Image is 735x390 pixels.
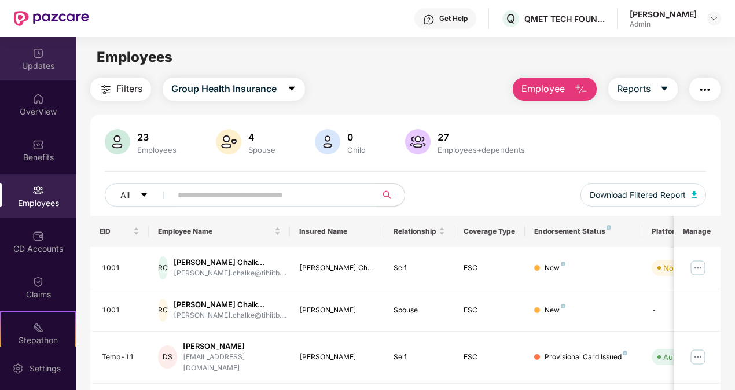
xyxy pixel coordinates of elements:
div: Employees+dependents [435,145,527,154]
div: Temp-11 [102,352,140,363]
img: svg+xml;base64,PHN2ZyB4bWxucz0iaHR0cDovL3d3dy53My5vcmcvMjAwMC9zdmciIHhtbG5zOnhsaW5rPSJodHRwOi8vd3... [405,129,431,154]
td: - [642,289,725,332]
div: Spouse [394,305,446,316]
img: svg+xml;base64,PHN2ZyB4bWxucz0iaHR0cDovL3d3dy53My5vcmcvMjAwMC9zdmciIHdpZHRoPSI4IiBoZWlnaHQ9IjgiIH... [561,304,565,308]
th: Insured Name [290,216,384,247]
button: Employee [513,78,597,101]
div: Provisional Card Issued [545,352,627,363]
span: All [120,189,130,201]
div: [PERSON_NAME] Chalk... [174,257,286,268]
div: [PERSON_NAME] [299,352,375,363]
img: svg+xml;base64,PHN2ZyBpZD0iRW1wbG95ZWVzIiB4bWxucz0iaHR0cDovL3d3dy53My5vcmcvMjAwMC9zdmciIHdpZHRoPS... [32,185,44,196]
span: Download Filtered Report [590,189,686,201]
div: Employees [135,145,179,154]
span: caret-down [140,191,148,200]
div: [EMAIL_ADDRESS][DOMAIN_NAME] [183,352,281,374]
img: svg+xml;base64,PHN2ZyB4bWxucz0iaHR0cDovL3d3dy53My5vcmcvMjAwMC9zdmciIHdpZHRoPSIyNCIgaGVpZ2h0PSIyNC... [698,83,712,97]
img: manageButton [689,348,707,366]
div: QMET TECH FOUNDATION [524,13,605,24]
span: caret-down [287,84,296,94]
div: Self [394,352,446,363]
img: New Pazcare Logo [14,11,89,26]
img: svg+xml;base64,PHN2ZyB4bWxucz0iaHR0cDovL3d3dy53My5vcmcvMjAwMC9zdmciIHdpZHRoPSIyMSIgaGVpZ2h0PSIyMC... [32,322,44,333]
span: Group Health Insurance [171,82,277,96]
div: Get Help [439,14,468,23]
div: Endorsement Status [534,227,633,236]
div: Stepathon [1,334,75,346]
span: Employee [521,82,565,96]
img: svg+xml;base64,PHN2ZyBpZD0iVXBkYXRlZCIgeG1sbnM9Imh0dHA6Ly93d3cudzMub3JnLzIwMDAvc3ZnIiB3aWR0aD0iMj... [32,47,44,59]
button: Reportscaret-down [608,78,678,101]
div: [PERSON_NAME] Chalk... [174,299,286,310]
span: Q [506,12,515,25]
button: Allcaret-down [105,183,175,207]
div: ESC [464,352,516,363]
img: svg+xml;base64,PHN2ZyBpZD0iRHJvcGRvd24tMzJ4MzIiIHhtbG5zPSJodHRwOi8vd3d3LnczLm9yZy8yMDAwL3N2ZyIgd2... [710,14,719,23]
th: Relationship [384,216,455,247]
div: RC [158,299,168,322]
div: DS [158,345,177,369]
div: [PERSON_NAME].chalke@tihiitb.... [174,310,286,321]
span: Reports [617,82,651,96]
button: Group Health Insurancecaret-down [163,78,305,101]
th: Employee Name [149,216,290,247]
span: Relationship [394,227,437,236]
div: Platform Status [652,227,715,236]
div: 4 [246,131,278,143]
img: svg+xml;base64,PHN2ZyBpZD0iSGVscC0zMngzMiIgeG1sbnM9Imh0dHA6Ly93d3cudzMub3JnLzIwMDAvc3ZnIiB3aWR0aD... [423,14,435,25]
span: search [376,190,399,200]
div: [PERSON_NAME] [630,9,697,20]
img: svg+xml;base64,PHN2ZyB4bWxucz0iaHR0cDovL3d3dy53My5vcmcvMjAwMC9zdmciIHhtbG5zOnhsaW5rPSJodHRwOi8vd3... [105,129,130,154]
img: svg+xml;base64,PHN2ZyBpZD0iQ0RfQWNjb3VudHMiIGRhdGEtbmFtZT0iQ0QgQWNjb3VudHMiIHhtbG5zPSJodHRwOi8vd3... [32,230,44,242]
img: svg+xml;base64,PHN2ZyB4bWxucz0iaHR0cDovL3d3dy53My5vcmcvMjAwMC9zdmciIHhtbG5zOnhsaW5rPSJodHRwOi8vd3... [692,191,697,198]
img: svg+xml;base64,PHN2ZyB4bWxucz0iaHR0cDovL3d3dy53My5vcmcvMjAwMC9zdmciIHhtbG5zOnhsaW5rPSJodHRwOi8vd3... [216,129,241,154]
span: Employee Name [158,227,272,236]
div: 1001 [102,305,140,316]
div: ESC [464,263,516,274]
button: Download Filtered Report [580,183,707,207]
div: Admin [630,20,697,29]
span: Employees [97,49,172,65]
div: 23 [135,131,179,143]
span: caret-down [660,84,669,94]
img: svg+xml;base64,PHN2ZyB4bWxucz0iaHR0cDovL3d3dy53My5vcmcvMjAwMC9zdmciIHdpZHRoPSI4IiBoZWlnaHQ9IjgiIH... [561,262,565,266]
img: svg+xml;base64,PHN2ZyB4bWxucz0iaHR0cDovL3d3dy53My5vcmcvMjAwMC9zdmciIHhtbG5zOnhsaW5rPSJodHRwOi8vd3... [574,83,588,97]
button: search [376,183,405,207]
div: [PERSON_NAME] Ch... [299,263,375,274]
img: svg+xml;base64,PHN2ZyBpZD0iU2V0dGluZy0yMHgyMCIgeG1sbnM9Imh0dHA6Ly93d3cudzMub3JnLzIwMDAvc3ZnIiB3aW... [12,363,24,374]
div: Self [394,263,446,274]
div: Not Verified [663,262,705,274]
div: Spouse [246,145,278,154]
button: Filters [90,78,151,101]
img: svg+xml;base64,PHN2ZyBpZD0iQ2xhaW0iIHhtbG5zPSJodHRwOi8vd3d3LnczLm9yZy8yMDAwL3N2ZyIgd2lkdGg9IjIwIi... [32,276,44,288]
img: svg+xml;base64,PHN2ZyB4bWxucz0iaHR0cDovL3d3dy53My5vcmcvMjAwMC9zdmciIHhtbG5zOnhsaW5rPSJodHRwOi8vd3... [315,129,340,154]
div: [PERSON_NAME] [183,341,281,352]
th: Manage [674,216,721,247]
img: manageButton [689,259,707,277]
div: New [545,305,565,316]
div: 27 [435,131,527,143]
div: 1001 [102,263,140,274]
th: EID [90,216,149,247]
div: ESC [464,305,516,316]
span: Filters [116,82,142,96]
div: 0 [345,131,368,143]
div: New [545,263,565,274]
img: svg+xml;base64,PHN2ZyB4bWxucz0iaHR0cDovL3d3dy53My5vcmcvMjAwMC9zdmciIHdpZHRoPSIyNCIgaGVpZ2h0PSIyNC... [99,83,113,97]
span: EID [100,227,131,236]
img: svg+xml;base64,PHN2ZyBpZD0iQmVuZWZpdHMiIHhtbG5zPSJodHRwOi8vd3d3LnczLm9yZy8yMDAwL3N2ZyIgd2lkdGg9Ij... [32,139,44,150]
div: RC [158,256,168,279]
img: svg+xml;base64,PHN2ZyB4bWxucz0iaHR0cDovL3d3dy53My5vcmcvMjAwMC9zdmciIHdpZHRoPSI4IiBoZWlnaHQ9IjgiIH... [607,225,611,230]
th: Coverage Type [454,216,525,247]
div: [PERSON_NAME] [299,305,375,316]
div: [PERSON_NAME].chalke@tihiitb.... [174,268,286,279]
div: Child [345,145,368,154]
div: Settings [26,363,64,374]
img: svg+xml;base64,PHN2ZyB4bWxucz0iaHR0cDovL3d3dy53My5vcmcvMjAwMC9zdmciIHdpZHRoPSI4IiBoZWlnaHQ9IjgiIH... [623,351,627,355]
img: svg+xml;base64,PHN2ZyBpZD0iSG9tZSIgeG1sbnM9Imh0dHA6Ly93d3cudzMub3JnLzIwMDAvc3ZnIiB3aWR0aD0iMjAiIG... [32,93,44,105]
div: Auto Verified [663,351,710,363]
